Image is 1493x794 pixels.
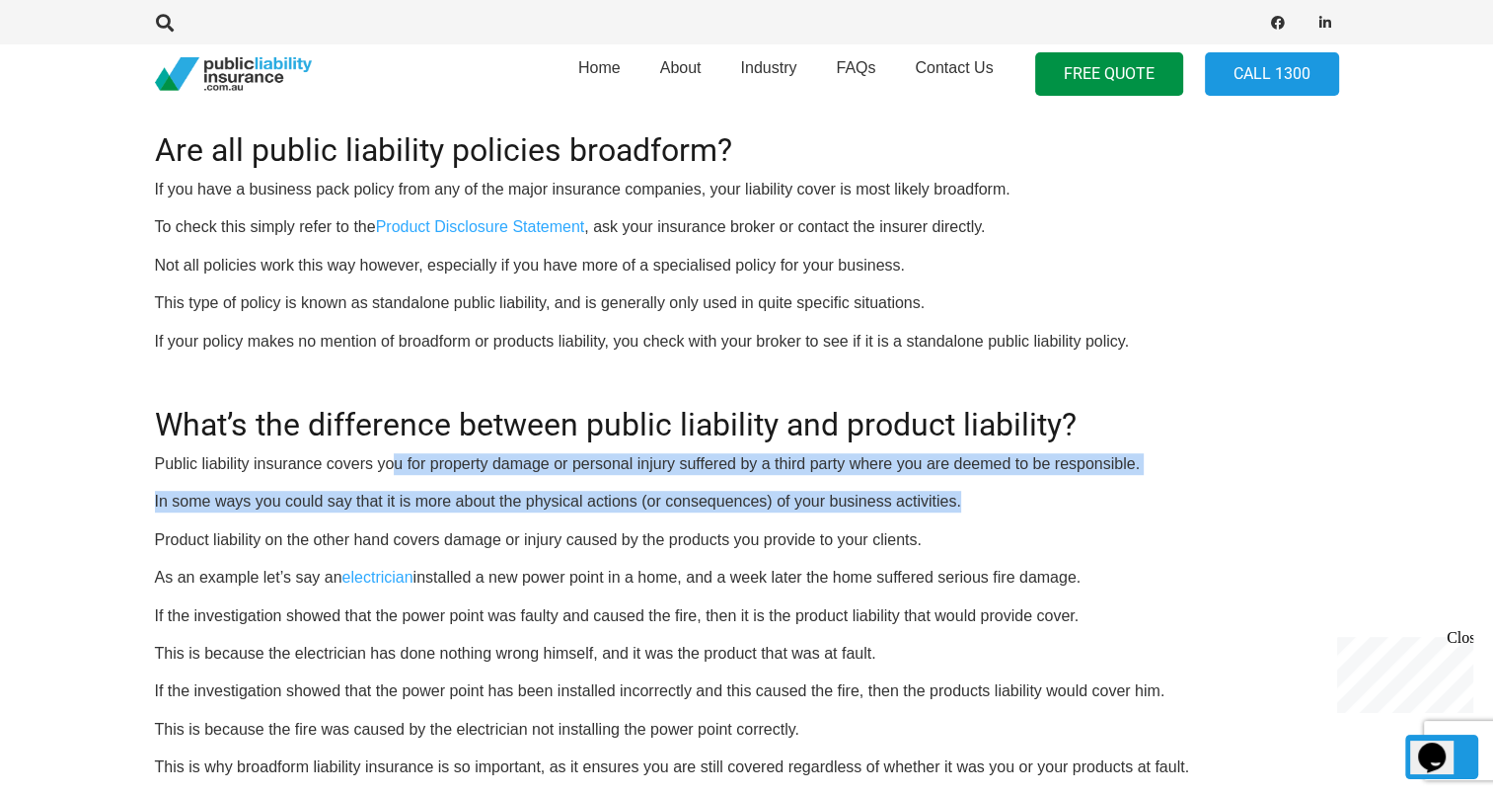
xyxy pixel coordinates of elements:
[640,39,721,110] a: About
[155,567,1339,589] p: As an example let’s say an installed a new power point in a home, and a week later the home suffe...
[155,216,1339,238] p: To check this simply refer to the , ask your insurance broker or contact the insurer directly.
[155,529,1339,551] p: Product liability on the other hand covers damage or injury caused by the products you provide to...
[660,59,702,76] span: About
[895,39,1012,110] a: Contact Us
[836,59,875,76] span: FAQs
[8,8,136,143] div: Chat live with an agent now!Close
[155,108,1339,169] h2: Are all public liability policies broadform?
[1329,629,1473,713] iframe: chat widget
[1311,9,1339,37] a: LinkedIn
[155,491,1339,513] p: In some ways you could say that it is more about the physical actions (or consequences) of your b...
[1035,52,1183,97] a: FREE QUOTE
[155,643,1339,665] p: This is because the electrician has done nothing wrong himself, and it was the product that was a...
[155,57,312,92] a: pli_logotransparent
[915,59,993,76] span: Contact Us
[155,756,1339,778] p: This is why broadform liability insurance is so important, as it ensures you are still covered re...
[1405,735,1478,779] a: Back to top
[146,14,186,32] a: Search
[155,719,1339,741] p: This is because the fire was caused by the electrician not installing the power point correctly.
[155,292,1339,314] p: This type of policy is known as standalone public liability, and is generally only used in quite ...
[1264,9,1292,37] a: Facebook
[559,39,640,110] a: Home
[578,59,621,76] span: Home
[720,39,816,110] a: Industry
[155,680,1339,702] p: If the investigation showed that the power point has been installed incorrectly and this caused t...
[155,605,1339,627] p: If the investigation showed that the power point was faulty and caused the fire, then it is the p...
[816,39,895,110] a: FAQs
[155,453,1339,475] p: Public liability insurance covers you for property damage or personal injury suffered by a third ...
[376,218,585,235] a: Product Disclosure Statement
[342,569,413,586] a: electrician
[1205,52,1339,97] a: Call 1300
[740,59,796,76] span: Industry
[155,331,1339,353] p: If your policy makes no mention of broadform or products liability, you check with your broker to...
[155,179,1339,200] p: If you have a business pack policy from any of the major insurance companies, your liability cove...
[1410,715,1473,774] iframe: chat widget
[155,382,1339,443] h2: What’s the difference between public liability and product liability?
[155,255,1339,277] p: Not all policies work this way however, especially if you have more of a specialised policy for y...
